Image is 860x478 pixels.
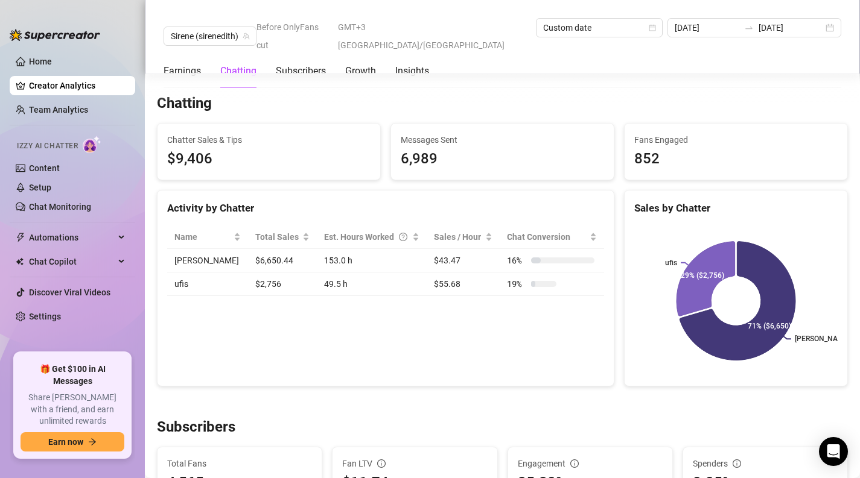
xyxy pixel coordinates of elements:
[248,249,317,272] td: $6,650.44
[317,272,427,296] td: 49.5 h
[29,57,52,66] a: Home
[167,133,371,146] span: Chatter Sales & Tips
[399,230,407,244] span: question-circle
[167,200,604,216] div: Activity by Chatter
[819,437,848,466] div: Open Intercom Messenger
[507,277,526,291] span: 19 %
[401,148,604,171] div: 6,989
[29,202,91,212] a: Chat Monitoring
[10,29,100,41] img: logo-BBDzfeDw.svg
[21,432,124,451] button: Earn nowarrow-right
[317,249,427,272] td: 153.0 h
[744,23,754,33] span: to
[795,335,850,343] text: [PERSON_NAME]
[675,21,739,34] input: Start date
[16,233,25,242] span: thunderbolt
[759,21,823,34] input: End date
[427,225,500,249] th: Sales / Hour
[243,33,250,40] span: team
[167,249,248,272] td: [PERSON_NAME]
[543,19,655,37] span: Custom date
[248,225,317,249] th: Total Sales
[21,363,124,387] span: 🎁 Get $100 in AI Messages
[500,225,604,249] th: Chat Conversion
[434,230,483,244] span: Sales / Hour
[665,259,677,267] text: ufis
[507,230,587,244] span: Chat Conversion
[518,457,663,470] div: Engagement
[83,136,101,153] img: AI Chatter
[167,272,248,296] td: ufis
[427,249,500,272] td: $43.47
[342,457,487,470] div: Fan LTV
[634,133,838,146] span: Fans Engaged
[427,272,500,296] td: $55.68
[570,459,579,468] span: info-circle
[88,438,97,446] span: arrow-right
[634,200,838,216] div: Sales by Chatter
[29,105,88,115] a: Team Analytics
[220,64,256,78] div: Chatting
[167,457,312,470] span: Total Fans
[744,23,754,33] span: swap-right
[693,457,838,470] div: Spenders
[171,27,249,45] span: Sirene (sirenedith)
[29,183,51,192] a: Setup
[248,272,317,296] td: $2,756
[167,225,248,249] th: Name
[276,64,326,78] div: Subscribers
[338,18,529,54] span: GMT+3 [GEOGRAPHIC_DATA]/[GEOGRAPHIC_DATA]
[167,148,371,171] span: $9,406
[395,64,429,78] div: Insights
[324,230,410,244] div: Est. Hours Worked
[48,437,83,447] span: Earn now
[649,24,656,31] span: calendar
[507,254,526,267] span: 16 %
[29,163,60,173] a: Content
[345,64,376,78] div: Growth
[29,312,61,321] a: Settings
[401,133,604,146] span: Messages Sent
[164,64,201,78] div: Earnings
[174,230,231,244] span: Name
[256,18,331,54] span: Before OnlyFans cut
[733,459,741,468] span: info-circle
[377,459,386,468] span: info-circle
[255,230,301,244] span: Total Sales
[16,257,24,266] img: Chat Copilot
[29,288,110,297] a: Discover Viral Videos
[29,228,115,247] span: Automations
[29,252,115,271] span: Chat Copilot
[157,94,212,113] h3: Chatting
[21,392,124,427] span: Share [PERSON_NAME] with a friend, and earn unlimited rewards
[157,418,235,437] h3: Subscribers
[29,76,126,95] a: Creator Analytics
[634,148,838,171] div: 852
[17,140,78,152] span: Izzy AI Chatter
